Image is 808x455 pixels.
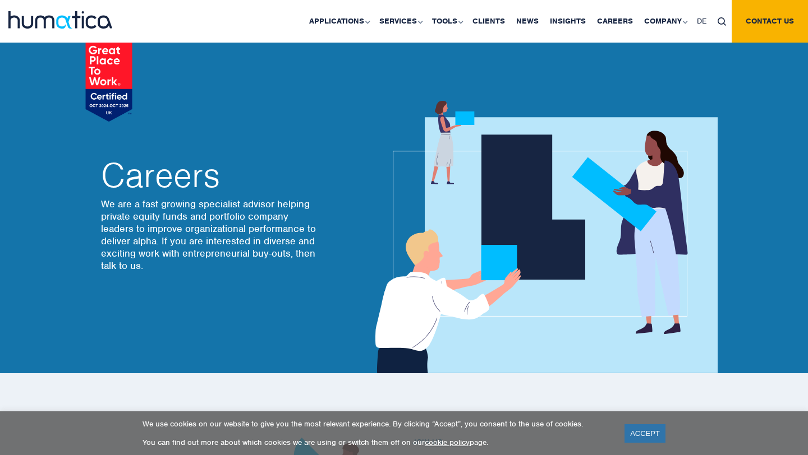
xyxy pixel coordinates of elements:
p: We are a fast growing specialist advisor helping private equity funds and portfolio company leade... [101,198,320,272]
p: You can find out more about which cookies we are using or switch them off on our page. [143,438,610,447]
h2: Careers [101,159,320,192]
a: ACCEPT [625,424,665,443]
img: search_icon [718,17,726,26]
img: logo [8,11,112,29]
img: about_banner1 [365,101,718,373]
span: DE [697,16,706,26]
p: We use cookies on our website to give you the most relevant experience. By clicking “Accept”, you... [143,419,610,429]
a: cookie policy [425,438,470,447]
